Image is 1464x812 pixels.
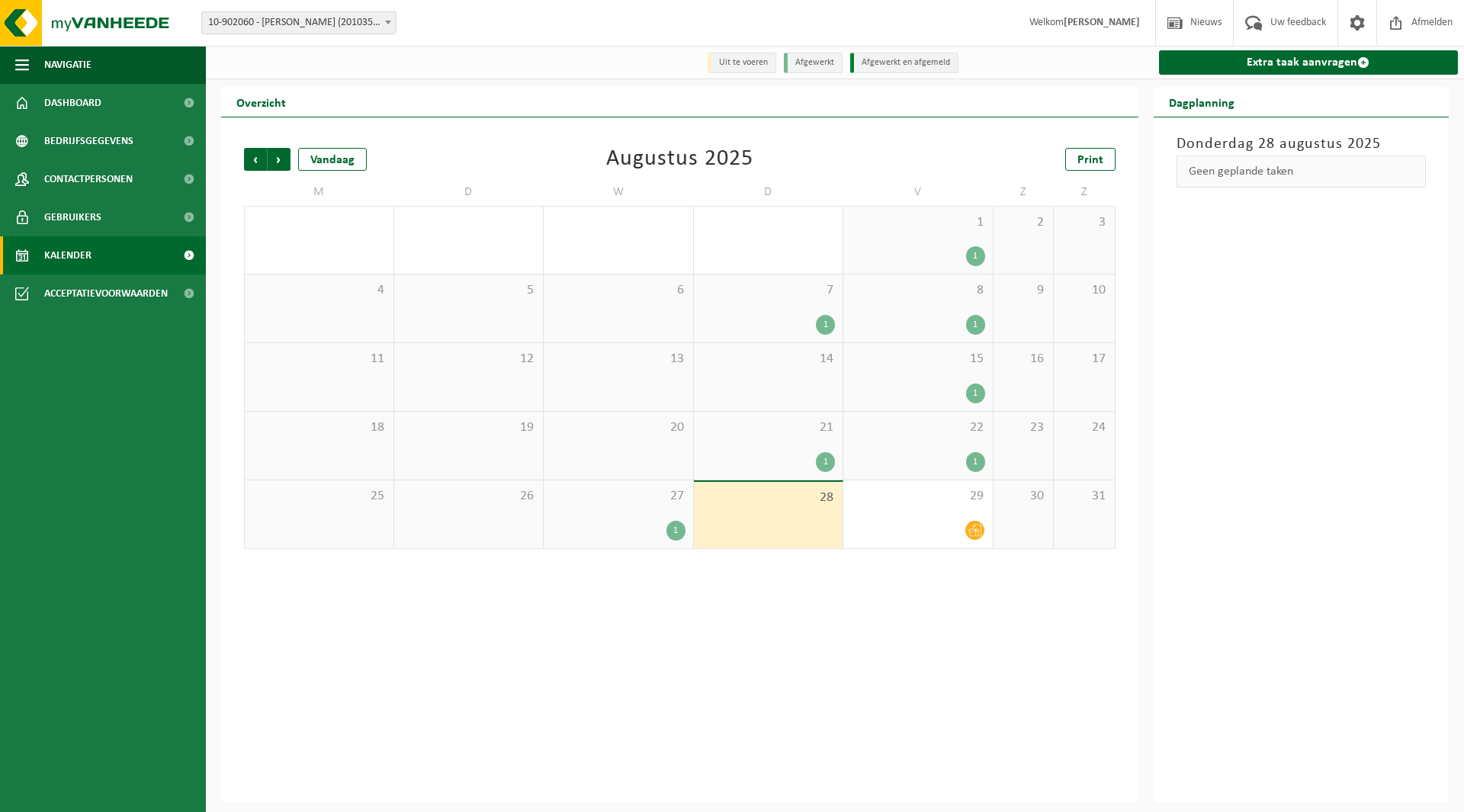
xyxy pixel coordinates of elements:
[606,148,753,171] div: Augustus 2025
[44,198,101,236] span: Gebruikers
[551,419,685,436] span: 20
[201,11,396,34] span: 10-902060 - AVA GENK (201035) - GENK
[544,178,694,206] td: W
[851,214,985,231] span: 1
[44,122,133,160] span: Bedrijfsgegevens
[44,236,91,274] span: Kalender
[268,148,291,171] span: Volgende
[402,282,536,299] span: 5
[708,53,776,73] li: Uit te voeren
[816,452,835,472] div: 1
[252,282,386,299] span: 4
[851,419,985,436] span: 22
[784,53,843,73] li: Afgewerkt
[252,351,386,367] span: 11
[44,46,91,84] span: Navigatie
[551,488,685,505] span: 27
[202,12,396,34] span: 10-902060 - AVA GENK (201035) - GENK
[816,315,835,335] div: 1
[244,178,394,206] td: M
[701,419,836,436] span: 21
[1054,178,1115,206] td: Z
[1001,214,1046,231] span: 2
[694,178,844,206] td: D
[966,246,985,266] div: 1
[1001,488,1046,505] span: 30
[1061,488,1106,505] span: 31
[402,488,536,505] span: 26
[1061,419,1106,436] span: 24
[1001,282,1046,299] span: 9
[551,282,685,299] span: 6
[966,452,985,472] div: 1
[551,351,685,367] span: 13
[851,488,985,505] span: 29
[851,351,985,367] span: 15
[1077,154,1103,166] span: Print
[252,488,386,505] span: 25
[44,84,101,122] span: Dashboard
[221,87,301,117] h2: Overzicht
[298,148,367,171] div: Vandaag
[1065,148,1116,171] a: Print
[1154,87,1250,117] h2: Dagplanning
[1061,214,1106,231] span: 3
[966,384,985,403] div: 1
[843,178,994,206] td: V
[44,160,133,198] span: Contactpersonen
[1061,282,1106,299] span: 10
[402,419,536,436] span: 19
[994,178,1055,206] td: Z
[1177,156,1427,188] div: Geen geplande taken
[966,315,985,335] div: 1
[701,282,836,299] span: 7
[402,351,536,367] span: 12
[44,274,168,313] span: Acceptatievoorwaarden
[701,489,836,506] span: 28
[851,282,985,299] span: 8
[850,53,958,73] li: Afgewerkt en afgemeld
[1177,133,1427,156] h3: Donderdag 28 augustus 2025
[394,178,544,206] td: D
[1061,351,1106,367] span: 17
[1064,17,1140,28] strong: [PERSON_NAME]
[701,351,836,367] span: 14
[1001,351,1046,367] span: 16
[1001,419,1046,436] span: 23
[244,148,267,171] span: Vorige
[666,521,685,541] div: 1
[1159,50,1459,75] a: Extra taak aanvragen
[252,419,386,436] span: 18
